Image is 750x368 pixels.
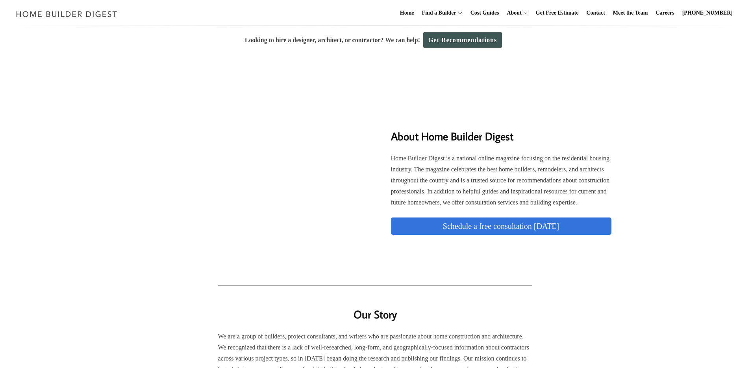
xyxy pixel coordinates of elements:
[391,217,611,235] a: Schedule a free consultation [DATE]
[419,0,456,26] a: Find a Builder
[610,0,651,26] a: Meet the Team
[583,0,608,26] a: Contact
[391,117,611,144] h2: About Home Builder Digest
[653,0,678,26] a: Careers
[504,0,521,26] a: About
[423,32,502,48] a: Get Recommendations
[218,295,532,322] h2: Our Story
[467,0,502,26] a: Cost Guides
[679,0,736,26] a: [PHONE_NUMBER]
[533,0,582,26] a: Get Free Estimate
[391,153,611,208] p: Home Builder Digest is a national online magazine focusing on the residential housing industry. T...
[397,0,417,26] a: Home
[13,6,121,22] img: Home Builder Digest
